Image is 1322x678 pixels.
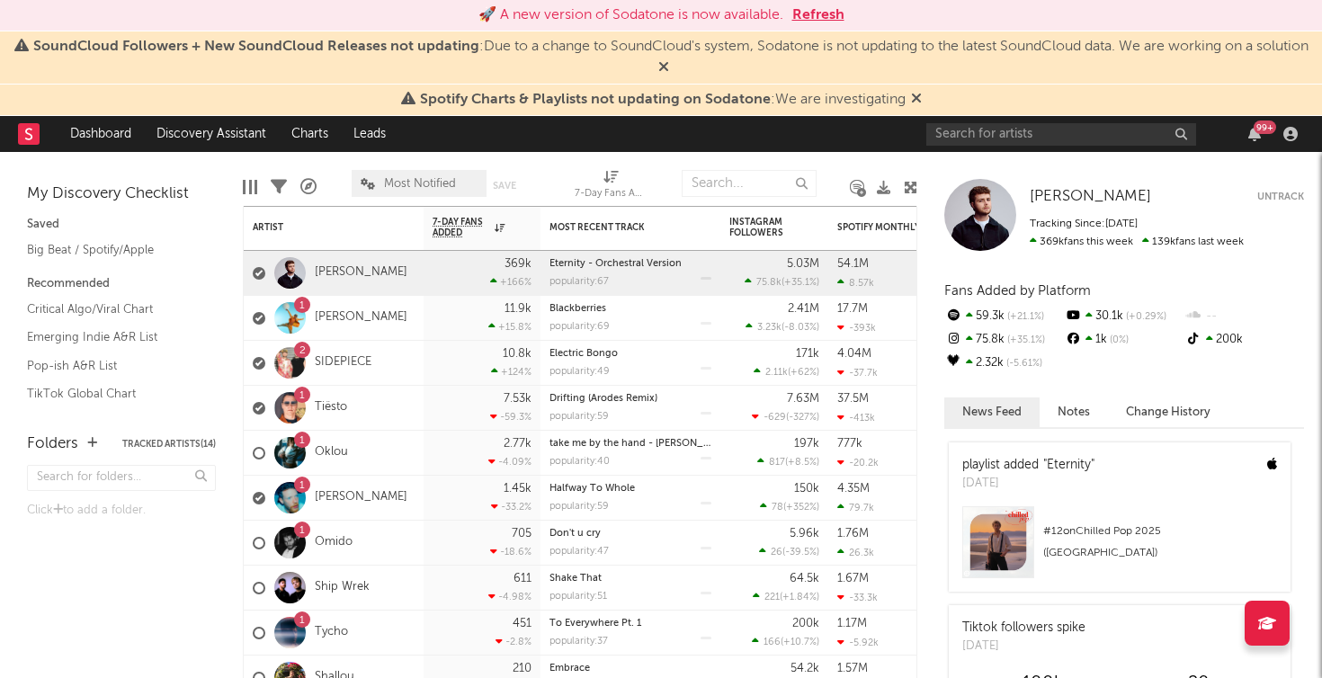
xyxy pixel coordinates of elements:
div: 26.3k [837,547,874,558]
div: playlist added [962,456,1094,475]
input: Search... [682,170,817,197]
div: -33.3k [837,592,878,603]
div: 200k [1184,328,1304,352]
span: Fans Added by Platform [944,284,1091,298]
div: popularity: 67 [549,277,609,287]
div: 200k [792,618,819,629]
div: 2.77k [504,438,531,450]
a: [PERSON_NAME] [315,265,407,281]
div: 4.35M [837,483,870,495]
div: 369k [505,258,531,270]
div: Most Recent Track [549,222,684,233]
button: 99+ [1248,127,1261,141]
div: 59.3k [944,305,1064,328]
span: 166 [764,638,781,647]
div: Recommended [27,273,216,295]
a: Charts [279,116,341,152]
span: 369k fans this week [1030,236,1133,247]
a: Emerging Indie A&R List [27,327,198,347]
div: 🚀 A new version of Sodatone is now available. [478,4,783,26]
div: 171k [796,348,819,360]
div: 7.53k [504,393,531,405]
div: -5.92k [837,637,879,648]
div: Blackberries [549,304,711,314]
div: 37.5M [837,393,869,405]
span: +1.84 % [782,593,817,602]
a: take me by the hand - [PERSON_NAME] remix [549,439,763,449]
a: [PERSON_NAME] [315,490,407,505]
a: [PERSON_NAME] [1030,188,1151,206]
span: +35.1 % [1005,335,1045,345]
div: To Everywhere Pt. 1 [549,619,711,629]
a: Halfway To Whole [549,484,635,494]
div: [DATE] [962,475,1094,493]
span: 139k fans last week [1030,236,1244,247]
div: 611 [514,573,531,584]
span: 7-Day Fans Added [433,217,490,238]
div: -413k [837,412,875,424]
a: Don't u cry [549,529,601,539]
div: 75.8k [944,328,1064,352]
button: News Feed [944,397,1040,427]
div: popularity: 37 [549,637,608,647]
span: +21.1 % [1005,312,1044,322]
input: Search for folders... [27,465,216,491]
div: popularity: 40 [549,457,610,467]
span: 75.8k [756,278,782,288]
div: -33.2 % [491,501,531,513]
span: -8.03 % [784,323,817,333]
div: popularity: 51 [549,592,607,602]
a: Critical Algo/Viral Chart [27,299,198,319]
div: ( ) [752,411,819,423]
span: SoundCloud Followers + New SoundCloud Releases not updating [33,40,479,54]
a: Oklou [315,445,348,460]
span: 26 [771,548,782,558]
a: Pop-ish A&R List [27,356,198,376]
div: 1.76M [837,528,869,540]
div: 7-Day Fans Added (7-Day Fans Added) [575,183,647,205]
span: 221 [764,593,780,602]
div: 150k [794,483,819,495]
div: Filters [271,161,287,213]
div: -393k [837,322,876,334]
button: Tracked Artists(14) [122,440,216,449]
a: TikTok Global Chart [27,384,198,404]
div: 210 [513,663,531,674]
div: popularity: 59 [549,412,609,422]
span: Spotify Charts & Playlists not updating on Sodatone [420,93,771,107]
div: +124 % [491,366,531,378]
a: Dashboard [58,116,144,152]
a: Omido [315,535,353,550]
span: : We are investigating [420,93,906,107]
div: 17.7M [837,303,868,315]
div: 10.8k [503,348,531,360]
a: Embrace [549,664,590,674]
div: Edit Columns [243,161,257,213]
div: Click to add a folder. [27,500,216,522]
div: take me by the hand - Aaron Hibell remix [549,439,711,449]
div: 2.32k [944,352,1064,375]
div: Halfway To Whole [549,484,711,494]
div: Embrace [549,664,711,674]
button: Save [493,181,516,191]
div: 8.57k [837,277,874,289]
div: [DATE] [962,638,1085,656]
div: 11.9k [505,303,531,315]
a: #12onChilled Pop 2025 ([GEOGRAPHIC_DATA]) [949,506,1291,592]
div: 705 [512,528,531,540]
div: 7.63M [787,393,819,405]
a: Ship Wrek [315,580,370,595]
div: 99 + [1254,120,1276,134]
div: Spotify Monthly Listeners [837,222,972,233]
div: ( ) [760,501,819,513]
div: # 12 on Chilled Pop 2025 ([GEOGRAPHIC_DATA]) [1043,521,1277,564]
div: -20.2k [837,457,879,468]
div: 1.57M [837,663,868,674]
span: Dismiss [658,61,669,76]
div: 1.45k [504,483,531,495]
a: Discovery Assistant [144,116,279,152]
a: "Eternity" [1043,459,1094,471]
div: ( ) [745,276,819,288]
div: 79.7k [837,502,874,513]
span: -39.5 % [785,548,817,558]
